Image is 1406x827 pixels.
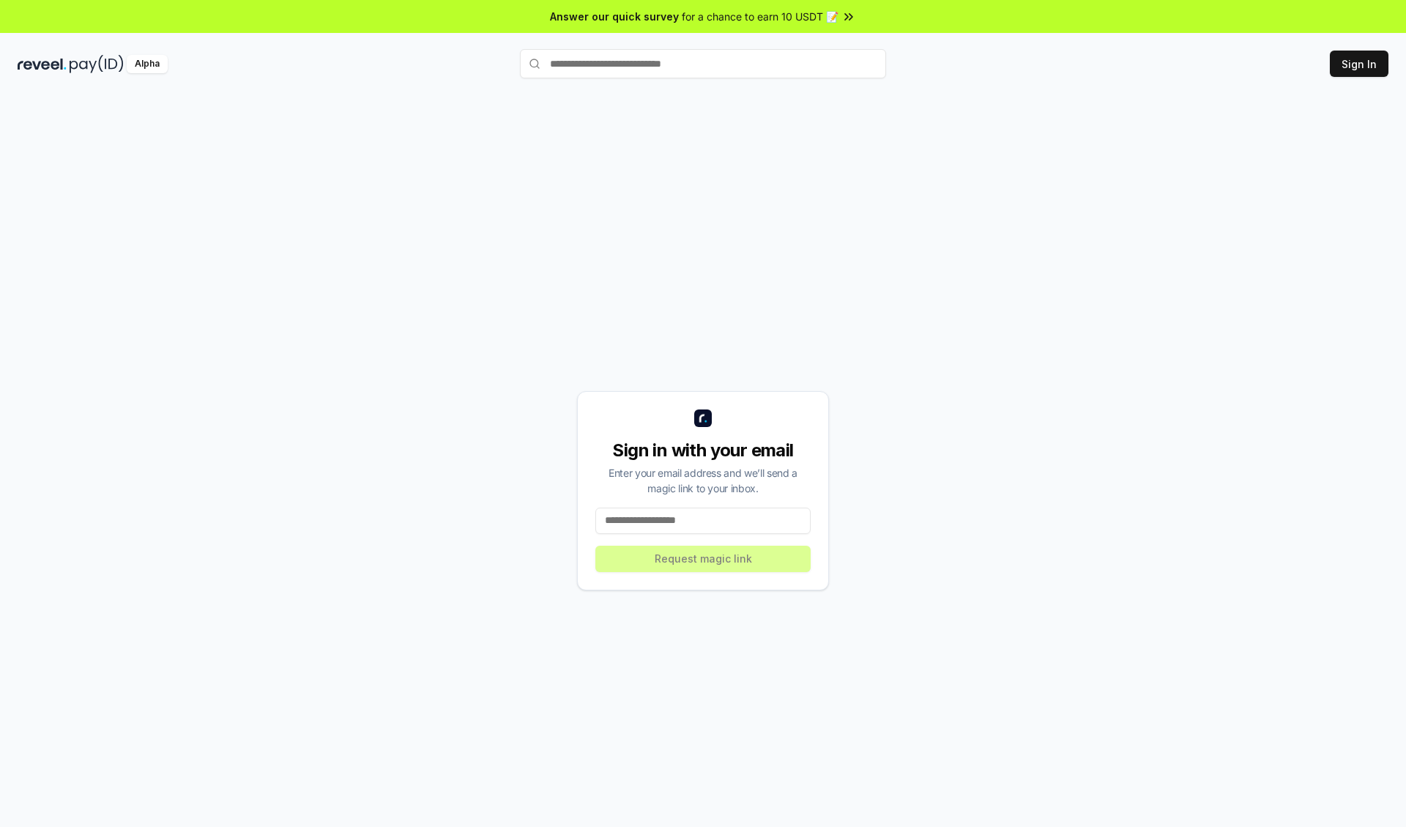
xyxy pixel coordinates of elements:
button: Sign In [1330,51,1388,77]
div: Sign in with your email [595,439,811,462]
div: Enter your email address and we’ll send a magic link to your inbox. [595,465,811,496]
span: for a chance to earn 10 USDT 📝 [682,9,838,24]
span: Answer our quick survey [550,9,679,24]
img: reveel_dark [18,55,67,73]
img: logo_small [694,409,712,427]
img: pay_id [70,55,124,73]
div: Alpha [127,55,168,73]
